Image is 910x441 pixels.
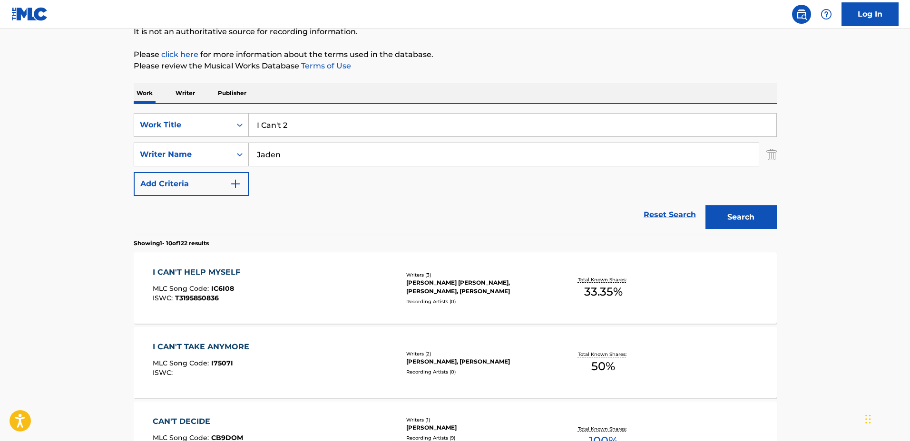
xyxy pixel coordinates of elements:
span: I7507I [211,359,233,367]
p: Total Known Shares: [578,351,629,358]
img: Delete Criterion [766,143,777,166]
p: Please for more information about the terms used in the database. [134,49,777,60]
a: Reset Search [639,204,701,225]
p: Publisher [215,83,249,103]
a: click here [161,50,198,59]
iframe: Chat Widget [862,395,910,441]
div: Writers ( 3 ) [406,271,550,278]
a: I CAN'T TAKE ANYMOREMLC Song Code:I7507IISWC:Writers (2)[PERSON_NAME], [PERSON_NAME]Recording Art... [134,327,777,398]
p: Total Known Shares: [578,425,629,432]
a: Log In [842,2,899,26]
span: 50 % [591,358,615,375]
span: T3195850836 [175,294,219,302]
span: ISWC : [153,368,175,377]
form: Search Form [134,113,777,234]
p: Please review the Musical Works Database [134,60,777,72]
div: [PERSON_NAME] [406,423,550,432]
div: Work Title [140,119,225,131]
span: IC6I08 [211,284,234,293]
span: MLC Song Code : [153,284,211,293]
div: Recording Artists ( 0 ) [406,368,550,375]
span: MLC Song Code : [153,359,211,367]
img: help [821,9,832,20]
a: Terms of Use [299,61,351,70]
div: CAN'T DECIDE [153,416,243,427]
div: I CAN'T TAKE ANYMORE [153,341,254,353]
button: Search [705,205,777,229]
button: Add Criteria [134,172,249,196]
div: Recording Artists ( 0 ) [406,298,550,305]
p: It is not an authoritative source for recording information. [134,26,777,38]
div: Writers ( 2 ) [406,350,550,357]
p: Showing 1 - 10 of 122 results [134,239,209,248]
a: I CAN'T HELP MYSELFMLC Song Code:IC6I08ISWC:T3195850836Writers (3)[PERSON_NAME] [PERSON_NAME], [P... [134,252,777,324]
p: Writer [173,83,198,103]
p: Total Known Shares: [578,276,629,283]
img: MLC Logo [11,7,48,21]
div: [PERSON_NAME], [PERSON_NAME] [406,357,550,366]
p: Work [134,83,156,103]
div: [PERSON_NAME] [PERSON_NAME], [PERSON_NAME], [PERSON_NAME] [406,278,550,296]
div: Writers ( 1 ) [406,416,550,423]
div: I CAN'T HELP MYSELF [153,267,245,278]
div: Drag [865,405,871,433]
span: ISWC : [153,294,175,302]
img: 9d2ae6d4665cec9f34b9.svg [230,178,241,190]
img: search [796,9,807,20]
a: Public Search [792,5,811,24]
div: Writer Name [140,149,225,160]
span: 33.35 % [584,283,623,300]
div: Help [817,5,836,24]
